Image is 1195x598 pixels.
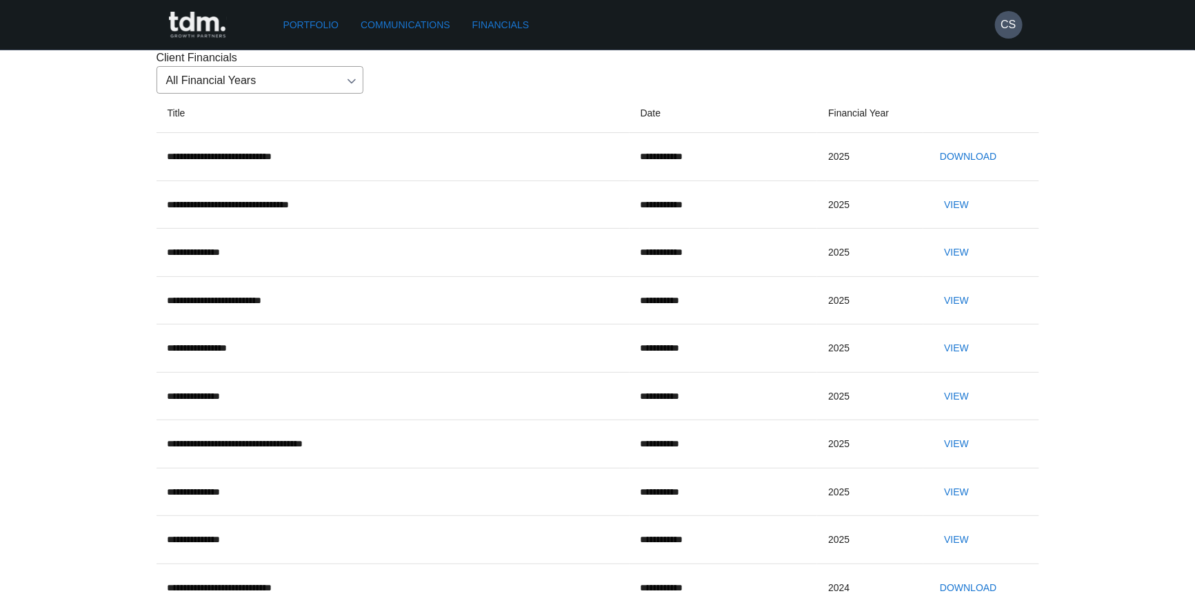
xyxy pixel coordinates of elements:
[157,94,630,133] th: Title
[934,240,978,265] button: View
[817,420,923,468] td: 2025
[934,384,978,409] button: View
[1001,17,1016,33] h6: CS
[934,527,978,553] button: View
[995,11,1023,39] button: CS
[157,50,1039,66] p: Client Financials
[817,324,923,373] td: 2025
[817,181,923,229] td: 2025
[278,12,345,38] a: Portfolio
[817,468,923,516] td: 2025
[355,12,456,38] a: Communications
[817,516,923,564] td: 2025
[817,133,923,181] td: 2025
[467,12,534,38] a: Financials
[157,66,363,94] div: All Financial Years
[934,480,978,505] button: View
[934,336,978,361] button: View
[934,144,1002,169] button: Download
[934,192,978,218] button: View
[934,431,978,457] button: View
[630,94,818,133] th: Date
[934,288,978,313] button: View
[817,94,923,133] th: Financial Year
[817,372,923,420] td: 2025
[817,276,923,324] td: 2025
[817,229,923,277] td: 2025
